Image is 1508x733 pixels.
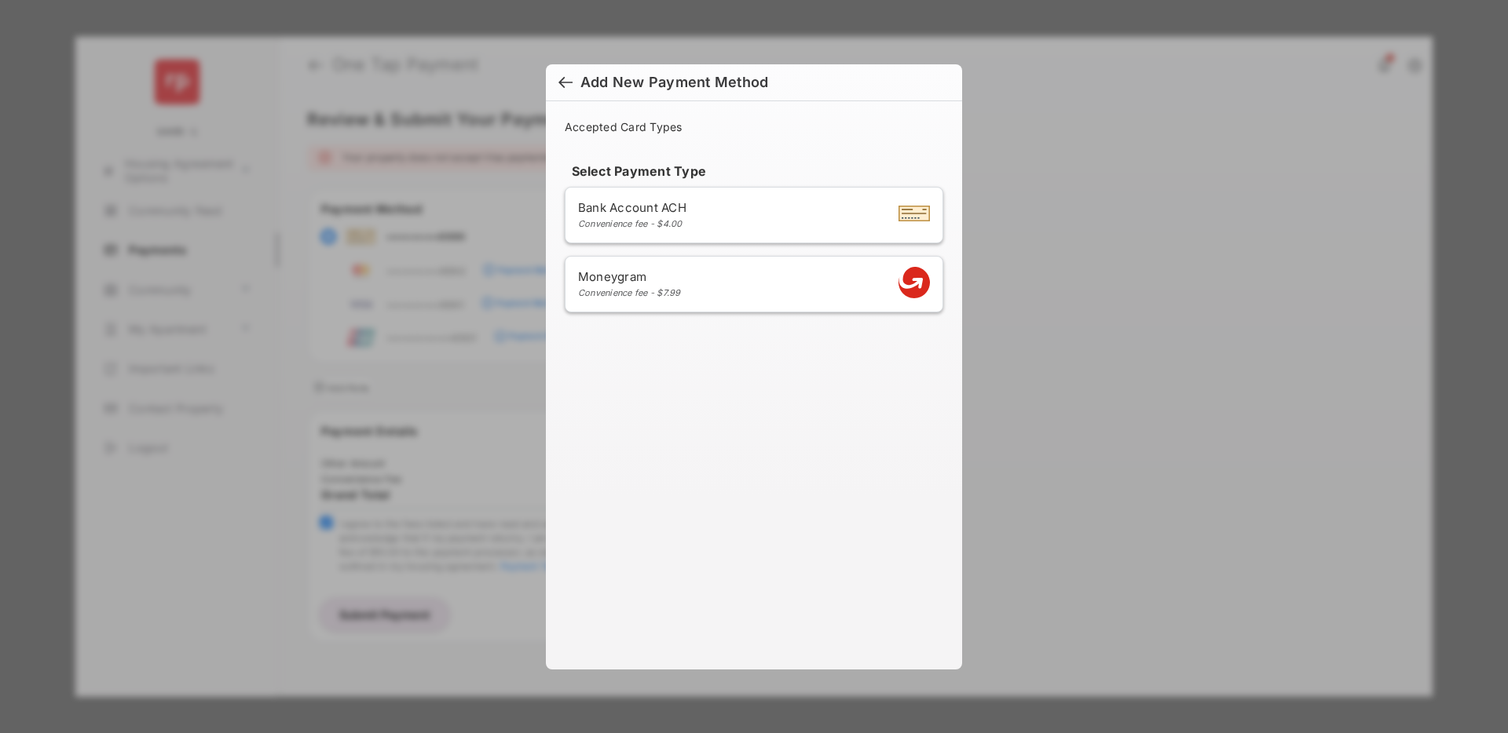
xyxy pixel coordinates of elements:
div: Convenience fee - $7.99 [578,287,681,298]
div: Add New Payment Method [580,74,768,91]
span: Accepted Card Types [565,120,689,133]
h4: Select Payment Type [565,163,943,179]
span: Bank Account ACH [578,200,686,215]
div: Convenience fee - $4.00 [578,218,686,229]
span: Moneygram [578,269,681,284]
